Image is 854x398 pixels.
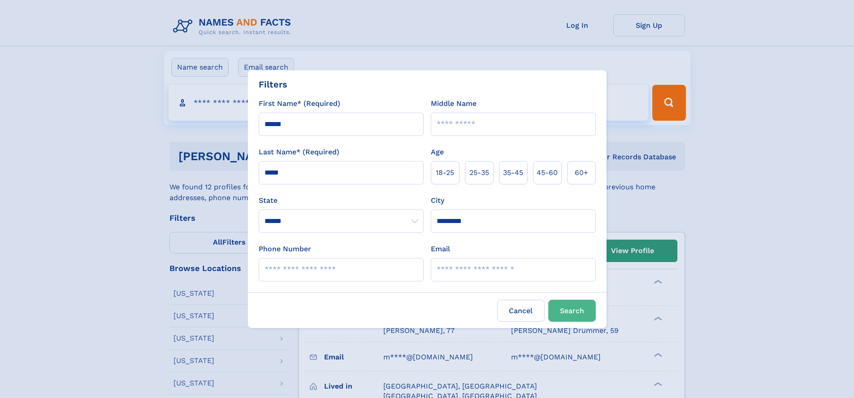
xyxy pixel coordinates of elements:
[259,147,339,157] label: Last Name* (Required)
[259,78,287,91] div: Filters
[259,195,424,206] label: State
[537,167,558,178] span: 45‑60
[548,300,596,322] button: Search
[431,147,444,157] label: Age
[259,244,311,254] label: Phone Number
[259,98,340,109] label: First Name* (Required)
[575,167,588,178] span: 60+
[469,167,489,178] span: 25‑35
[431,98,477,109] label: Middle Name
[497,300,545,322] label: Cancel
[503,167,523,178] span: 35‑45
[431,195,444,206] label: City
[436,167,454,178] span: 18‑25
[431,244,450,254] label: Email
